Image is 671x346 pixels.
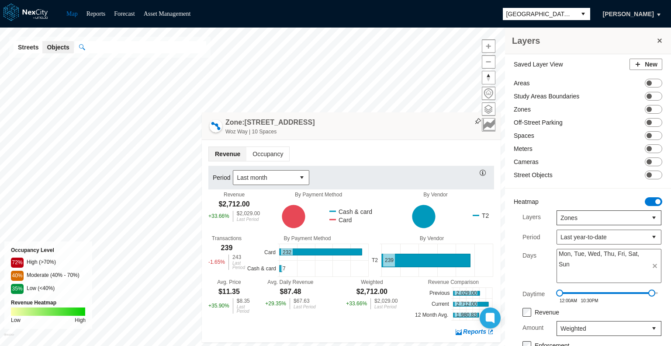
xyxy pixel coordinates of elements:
[370,235,494,241] div: By Vendor
[86,10,106,17] a: Reports
[47,43,69,52] span: Objects
[283,249,291,255] text: 232
[246,147,289,161] span: Occupancy
[232,255,245,260] div: 243
[463,327,486,336] span: Reports
[647,211,661,225] button: select
[514,92,579,101] label: Study Areas Boundaries
[560,233,643,241] span: Last year-to-date
[245,235,370,241] div: By Payment Method
[559,249,572,258] span: Mon,
[482,39,495,53] button: Zoom in
[576,8,590,20] button: select
[560,292,652,294] div: 0 - 1350
[294,305,316,309] div: Last Period
[594,7,663,21] button: [PERSON_NAME]
[482,71,495,84] button: Reset bearing to north
[560,324,643,333] span: Weighted
[506,10,573,18] span: [GEOGRAPHIC_DATA][PERSON_NAME]
[535,309,559,316] label: Revenue
[482,87,495,100] button: Home
[482,40,495,52] span: Zoom in
[377,192,494,198] div: By Vendor
[581,298,598,303] span: 10:30PM
[647,322,661,336] button: select
[482,56,495,68] span: Zoom out
[237,305,250,314] div: Last Period
[11,258,24,268] div: 72%
[649,260,661,272] span: clear
[11,271,24,281] div: 40%
[372,257,378,263] text: T2
[482,55,495,69] button: Zoom out
[385,257,394,263] text: 239
[629,59,662,70] button: New
[457,290,477,296] text: 2,029.00
[11,316,21,325] div: Low
[283,266,286,272] text: 7
[346,298,367,309] div: + 33.66 %
[144,10,191,17] a: Asset Management
[237,211,260,216] div: $2,029.00
[413,279,494,285] div: Revenue Comparison
[514,144,533,153] label: Meters
[114,10,135,17] a: Forecast
[295,171,309,185] button: select
[514,60,563,69] label: Saved Layer View
[27,284,86,294] div: Low (<40%)
[208,211,229,222] div: + 33.66 %
[374,298,398,304] div: $2,029.00
[514,197,539,206] label: Heatmap
[522,233,540,241] label: Period
[267,279,313,285] div: Avg. Daily Revenue
[482,71,495,84] span: Reset bearing to north
[588,249,602,258] span: Wed,
[645,60,657,69] span: New
[514,105,531,114] label: Zones
[4,333,14,343] a: Mapbox homepage
[218,199,249,209] div: $2,712.00
[648,290,655,297] span: Drag
[457,301,477,307] text: 2,712.00
[11,284,24,294] div: 35%
[208,298,229,314] div: + 35.90 %
[603,10,654,18] span: [PERSON_NAME]
[209,147,246,161] span: Revenue
[218,287,240,297] div: $11.35
[11,246,86,255] div: Occupancy Level
[224,192,245,198] div: Revenue
[482,102,495,116] button: Layers management
[522,287,545,303] label: Daytime
[559,260,570,269] span: Sun
[225,127,496,136] div: Woz Way | 10 Spaces
[27,258,86,268] div: High (>70%)
[560,213,643,222] span: Zones
[232,261,245,270] div: Last Period
[221,243,233,253] div: 239
[514,131,534,140] label: Spaces
[432,301,450,307] text: Current
[556,290,563,297] span: Drag
[260,192,377,198] div: By Payment Method
[237,298,250,304] div: $8.35
[247,266,276,272] text: Cash & card
[264,249,276,255] text: Card
[522,321,543,336] label: Amount
[512,35,655,47] h3: Layers
[482,118,495,132] button: Key metrics
[237,217,260,222] div: Last Period
[522,249,536,283] label: Days
[514,157,539,166] label: Cameras
[208,255,225,270] div: -1.65 %
[66,10,78,17] a: Map
[604,249,616,258] span: Thu,
[374,305,398,309] div: Last Period
[217,279,241,285] div: Avg. Price
[280,287,301,297] div: $87.48
[225,118,315,127] h4: Zone: [STREET_ADDRESS]
[514,118,563,127] label: Off-Street Parking
[628,249,639,258] span: Sat,
[574,249,586,258] span: Tue,
[75,316,86,325] div: High
[455,327,494,336] a: Reports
